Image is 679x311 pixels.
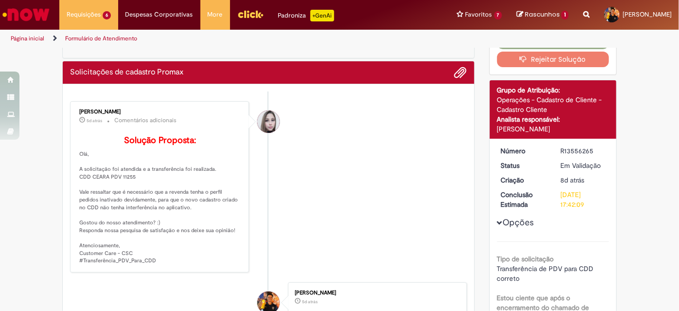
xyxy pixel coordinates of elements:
time: 25/09/2025 15:36:16 [302,299,318,305]
span: 1 [561,11,569,19]
b: Tipo de solicitação [497,255,554,263]
dt: Status [494,161,554,170]
span: [PERSON_NAME] [623,10,672,18]
time: 22/09/2025 16:30:20 [560,176,584,184]
a: Rascunhos [517,10,569,19]
a: Formulário de Atendimento [65,35,137,42]
dt: Número [494,146,554,156]
span: 8d atrás [560,176,584,184]
div: Grupo de Atribuição: [497,85,609,95]
span: Despesas Corporativas [125,10,193,19]
div: Em Validação [560,161,606,170]
div: 22/09/2025 16:30:20 [560,175,606,185]
small: Comentários adicionais [114,116,177,125]
span: Transferência de PDV para CDD correto [497,264,596,283]
div: Padroniza [278,10,334,21]
b: Solução Proposta: [124,135,196,146]
div: [PERSON_NAME] [295,290,457,296]
span: More [208,10,223,19]
button: Adicionar anexos [454,66,467,79]
p: +GenAi [310,10,334,21]
div: Daniele Aparecida Queiroz [257,110,280,133]
span: 6 [103,11,111,19]
dt: Criação [494,175,554,185]
span: Favoritos [465,10,492,19]
div: [DATE] 17:42:09 [560,190,606,209]
span: Rascunhos [525,10,560,19]
div: Analista responsável: [497,114,609,124]
span: 5d atrás [87,118,102,124]
time: 26/09/2025 08:29:47 [87,118,102,124]
ul: Trilhas de página [7,30,446,48]
img: click_logo_yellow_360x200.png [237,7,264,21]
div: Operações - Cadastro de Cliente - Cadastro Cliente [497,95,609,114]
p: Olá, A solicitação foi atendida e a transferência foi realizada. CDD CEARA PDV 11255 Vale ressalt... [79,136,241,265]
button: Rejeitar Solução [497,52,609,67]
dt: Conclusão Estimada [494,190,554,209]
span: Requisições [67,10,101,19]
span: 7 [494,11,502,19]
img: ServiceNow [1,5,51,24]
div: [PERSON_NAME] [79,109,241,115]
h2: Solicitações de cadastro Promax Histórico de tíquete [70,68,183,77]
div: R13556265 [560,146,606,156]
div: [PERSON_NAME] [497,124,609,134]
a: Página inicial [11,35,44,42]
span: 5d atrás [302,299,318,305]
